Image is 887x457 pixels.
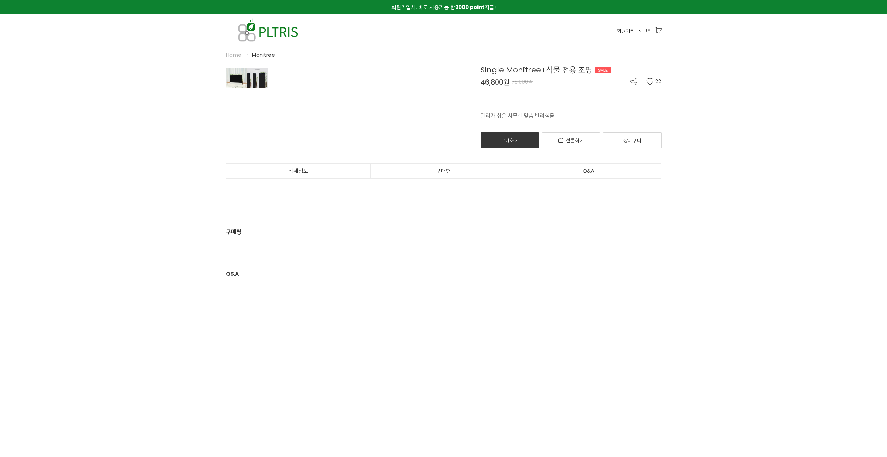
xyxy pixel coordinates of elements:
a: 상세정보 [226,164,371,178]
a: 장바구니 [603,132,662,148]
a: 선물하기 [542,132,601,148]
a: Monitree [252,51,275,58]
button: 22 [646,78,662,85]
a: 구매평 [371,164,516,178]
a: Home [226,51,242,58]
div: Q&A [226,269,239,284]
span: 회원가입시, 바로 사용가능 한 지급! [391,3,496,11]
a: 로그인 [639,27,652,34]
a: 회원가입 [617,27,635,34]
p: 관리가 쉬운 사무실 맞춤 반려식물 [481,111,662,120]
a: 구매하기 [481,132,539,148]
div: 구매평 [226,227,242,242]
a: Q&A [516,164,661,178]
span: 46,800원 [481,79,510,86]
strong: 2000 point [455,3,484,11]
span: 22 [655,78,662,85]
span: 75,000원 [512,78,533,85]
span: 선물하기 [566,137,584,144]
div: SALE [595,67,611,73]
div: Single Monitree+식물 전용 조명 [481,64,662,76]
